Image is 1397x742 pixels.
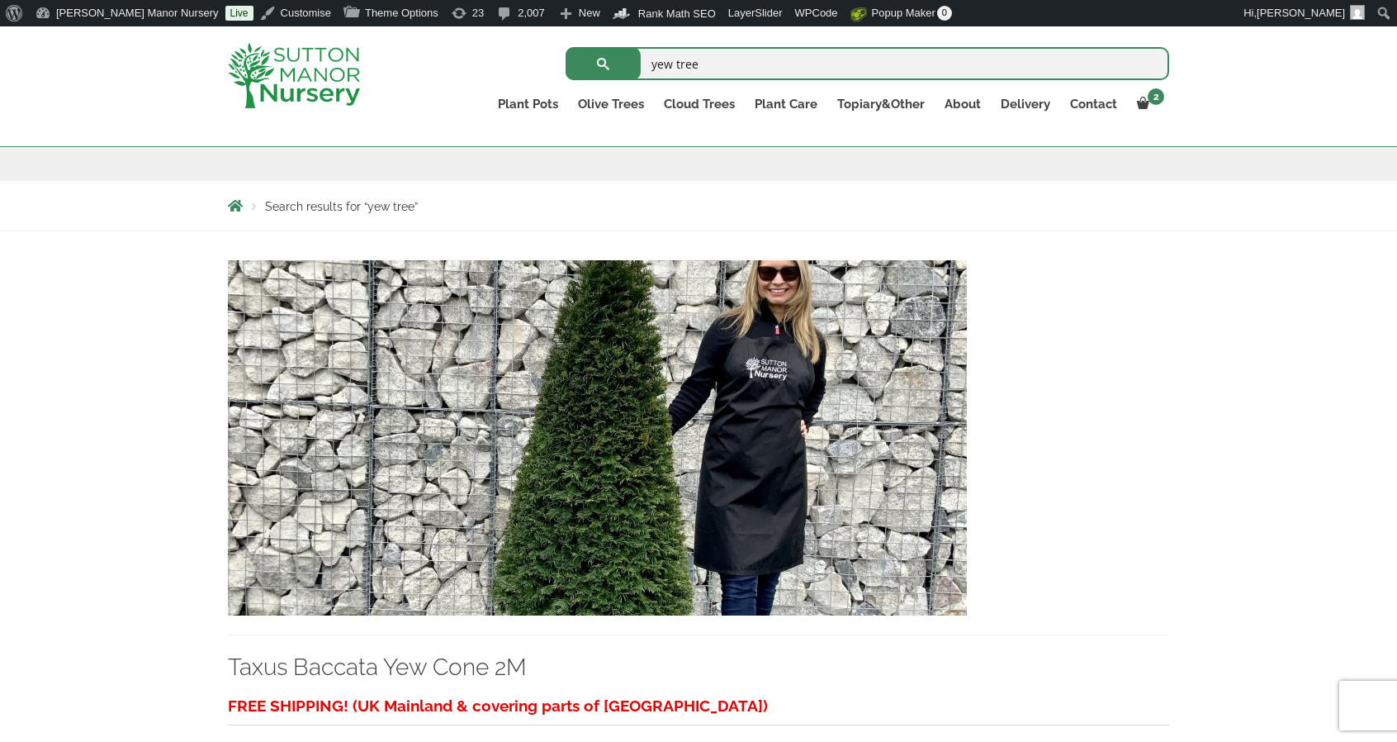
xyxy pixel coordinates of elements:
[1060,93,1127,116] a: Contact
[228,199,1169,212] nav: Breadcrumbs
[1148,88,1164,105] span: 2
[638,7,716,20] span: Rank Math SEO
[654,93,745,116] a: Cloud Trees
[991,93,1060,116] a: Delivery
[265,200,418,213] span: Search results for “yew tree”
[566,47,1169,80] input: Search...
[228,691,1169,721] h3: FREE SHIPPING! (UK Mainland & covering parts of [GEOGRAPHIC_DATA])
[935,93,991,116] a: About
[488,93,568,116] a: Plant Pots
[827,93,935,116] a: Topiary&Other
[1127,93,1169,116] a: 2
[228,43,360,108] img: logo
[1257,7,1345,19] span: [PERSON_NAME]
[568,93,654,116] a: Olive Trees
[228,260,967,616] img: Taxus Baccata Yew Cone 2M - IMG 4758
[225,6,253,21] a: Live
[228,654,527,681] a: Taxus Baccata Yew Cone 2M
[745,93,827,116] a: Plant Care
[937,6,952,21] span: 0
[228,429,967,445] a: Taxus Baccata Yew Cone 2M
